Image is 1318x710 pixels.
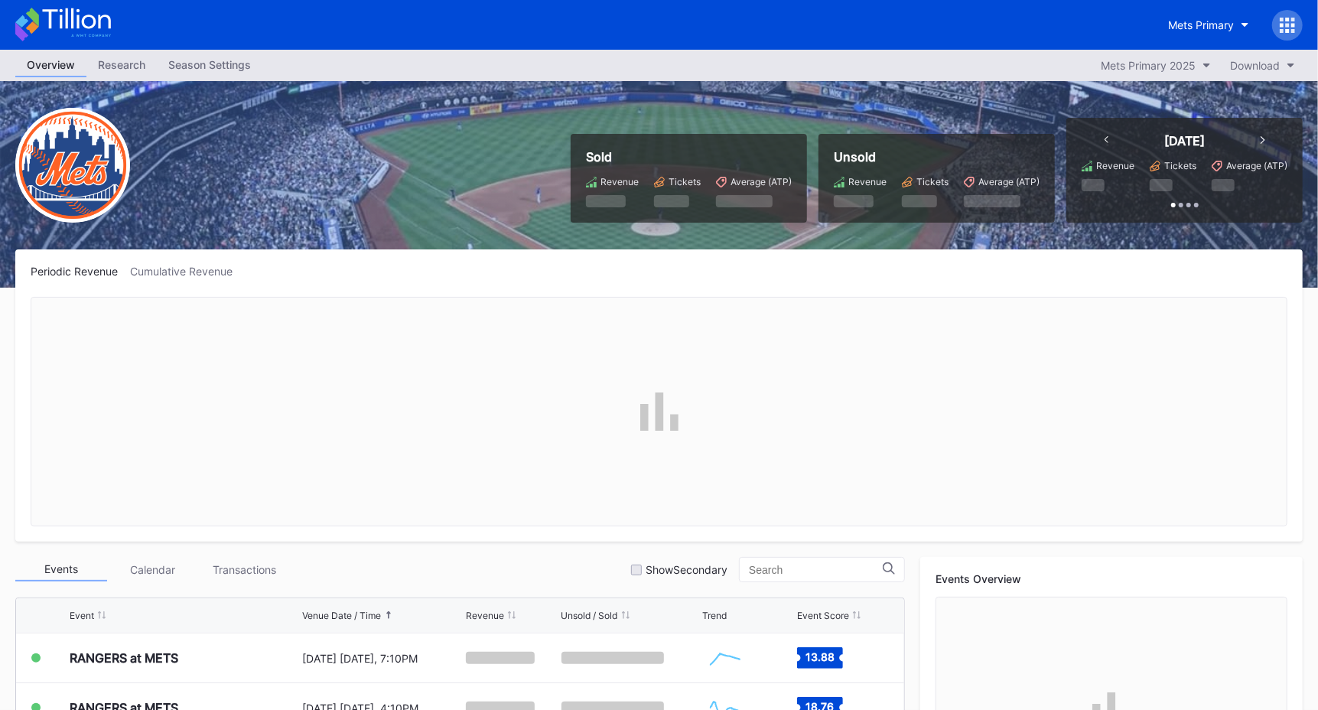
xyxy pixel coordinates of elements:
[834,149,1040,164] div: Unsold
[157,54,262,77] a: Season Settings
[1096,160,1134,171] div: Revenue
[466,610,504,621] div: Revenue
[978,176,1040,187] div: Average (ATP)
[1157,11,1261,39] button: Mets Primary
[86,54,157,77] a: Research
[1101,59,1196,72] div: Mets Primary 2025
[1164,133,1205,148] div: [DATE]
[1222,55,1303,76] button: Download
[31,265,130,278] div: Periodic Revenue
[586,149,792,164] div: Sold
[1226,160,1287,171] div: Average (ATP)
[805,650,835,663] text: 13.88
[797,610,849,621] div: Event Score
[302,610,381,621] div: Venue Date / Time
[130,265,245,278] div: Cumulative Revenue
[15,108,130,223] img: New-York-Mets-Transparent.png
[848,176,887,187] div: Revenue
[1230,59,1280,72] div: Download
[302,652,462,665] div: [DATE] [DATE], 7:10PM
[749,564,883,576] input: Search
[600,176,639,187] div: Revenue
[15,558,107,581] div: Events
[199,558,291,581] div: Transactions
[15,54,86,77] a: Overview
[157,54,262,76] div: Season Settings
[1168,18,1234,31] div: Mets Primary
[669,176,701,187] div: Tickets
[702,639,748,677] svg: Chart title
[1164,160,1196,171] div: Tickets
[561,610,618,621] div: Unsold / Sold
[107,558,199,581] div: Calendar
[702,610,727,621] div: Trend
[1093,55,1219,76] button: Mets Primary 2025
[916,176,949,187] div: Tickets
[646,563,727,576] div: Show Secondary
[70,650,178,666] div: RANGERS at METS
[731,176,792,187] div: Average (ATP)
[86,54,157,76] div: Research
[936,572,1287,585] div: Events Overview
[70,610,94,621] div: Event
